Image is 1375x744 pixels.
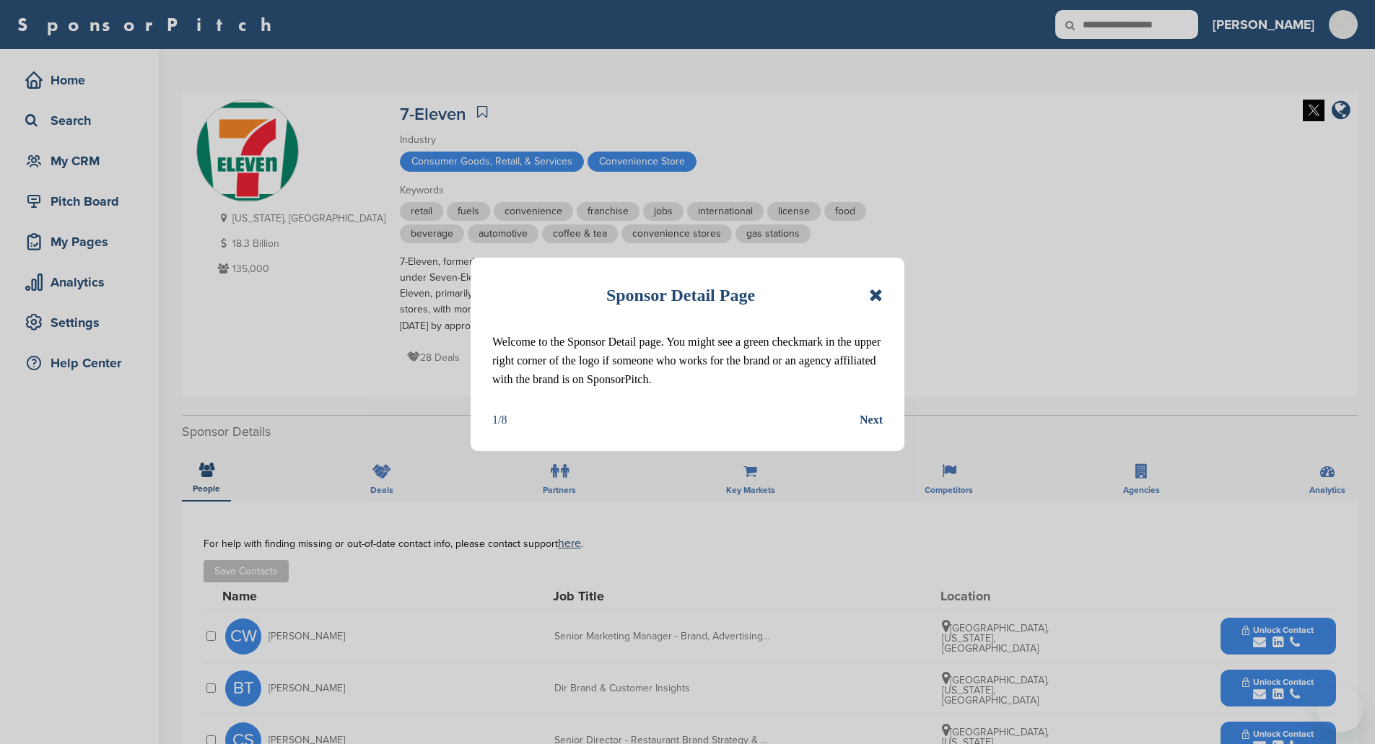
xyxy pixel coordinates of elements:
[492,333,883,389] p: Welcome to the Sponsor Detail page. You might see a green checkmark in the upper right corner of ...
[1317,686,1363,732] iframe: Button to launch messaging window
[606,279,755,311] h1: Sponsor Detail Page
[492,411,507,429] div: 1/8
[860,411,883,429] button: Next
